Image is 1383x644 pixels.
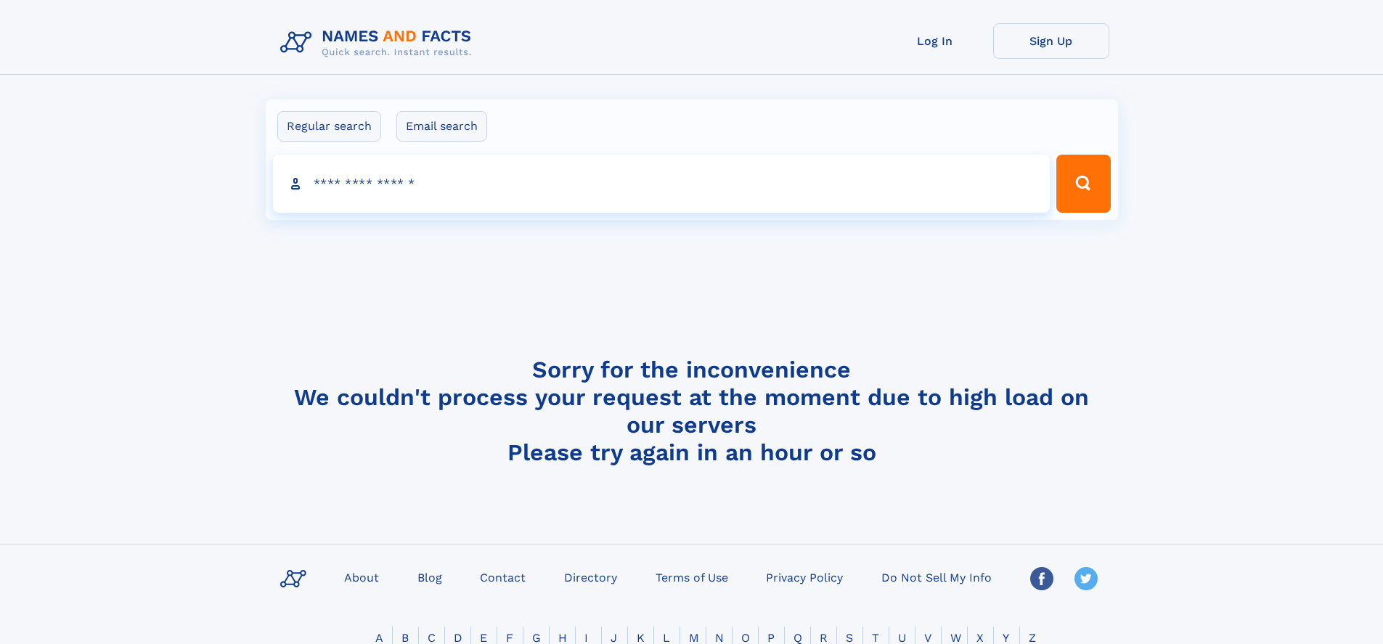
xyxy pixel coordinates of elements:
img: Facebook [1030,567,1053,590]
a: Log In [877,23,993,59]
a: Directory [558,566,623,587]
img: Twitter [1074,567,1098,590]
a: Contact [474,566,531,587]
a: About [338,566,385,587]
input: search input [273,155,1050,213]
label: Regular search [277,111,381,142]
button: Search Button [1056,155,1110,213]
a: Blog [412,566,448,587]
a: Terms of Use [650,566,734,587]
a: Do Not Sell My Info [876,566,998,587]
img: Logo Names and Facts [274,23,484,62]
h4: Sorry for the inconvenience We couldn't process your request at the moment due to high load on ou... [274,356,1109,466]
a: Privacy Policy [760,566,849,587]
a: Sign Up [993,23,1109,59]
label: Email search [396,111,487,142]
